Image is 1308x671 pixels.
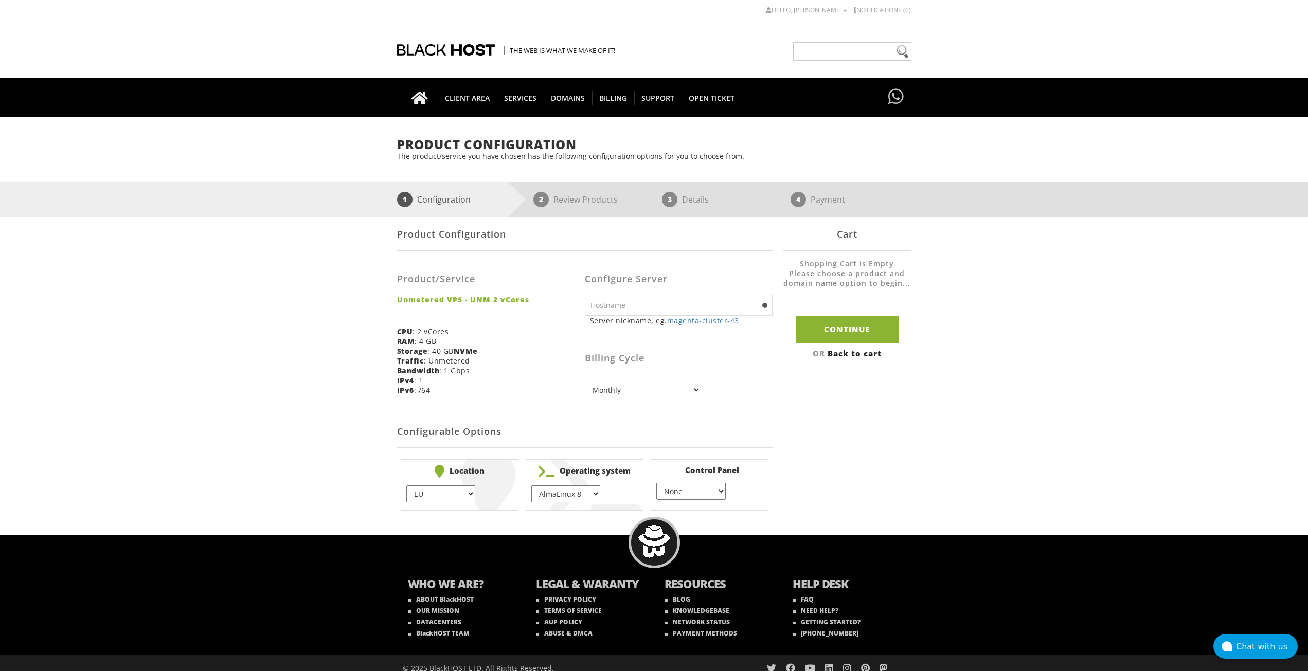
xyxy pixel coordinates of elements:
b: Traffic [397,356,424,366]
a: Domains [544,78,593,117]
a: FAQ [793,595,814,604]
div: : 2 vCores : 4 GB : 40 GB : Unmetered : 1 Gbps : 1 : /64 [397,259,585,403]
b: RESOURCES [665,576,773,594]
select: } } } } } } } } } } } } } } } } } } } } } [531,485,600,502]
div: Chat with us [1236,642,1298,651]
a: OUR MISSION [408,606,459,615]
b: Bandwidth [397,366,440,375]
select: } } } } [656,483,725,500]
input: Hostname [585,295,773,316]
div: OR [783,348,911,358]
button: Chat with us [1213,634,1298,659]
b: Storage [397,346,428,356]
a: Notifications (0) [854,6,911,14]
p: Review Products [553,192,618,207]
p: Payment [811,192,845,207]
small: Server nickname, eg. [590,316,773,325]
a: ABUSE & DMCA [536,629,593,638]
a: [PHONE_NUMBER] [793,629,858,638]
select: } } } } } } [406,485,475,502]
span: Support [634,91,682,105]
a: PRIVACY POLICY [536,595,596,604]
a: SERVICES [497,78,544,117]
p: The product/service you have chosen has the following configuration options for you to choose from. [397,151,911,161]
span: Domains [544,91,593,105]
span: Billing [592,91,635,105]
h3: Billing Cycle [585,353,773,364]
p: Details [682,192,709,207]
strong: Unmetered VPS - UNM 2 vCores [397,295,577,304]
b: Location [406,465,513,478]
b: RAM [397,336,415,346]
a: AUP POLICY [536,618,582,626]
h1: Product Configuration [397,138,911,151]
a: KNOWLEDGEBASE [665,606,729,615]
a: NEED HELP? [793,606,838,615]
span: The Web is what we make of it! [504,46,615,55]
input: Continue [796,316,899,342]
a: NETWORK STATUS [665,618,730,626]
b: HELP DESK [793,576,901,594]
a: Back to cart [828,348,882,358]
a: magenta-cluster-43 [667,316,739,325]
span: 2 [533,192,549,207]
img: BlackHOST mascont, Blacky. [638,525,670,558]
h2: Configurable Options [397,416,773,448]
a: Billing [592,78,635,117]
b: Control Panel [656,465,763,475]
a: GETTING STARTED? [793,618,861,626]
b: WHO WE ARE? [408,576,516,594]
h3: Product/Service [397,274,577,284]
h3: Configure Server [585,274,773,284]
span: 1 [397,192,413,207]
b: LEGAL & WARANTY [536,576,644,594]
p: Configuration [417,192,471,207]
input: Need help? [793,42,911,61]
span: SERVICES [497,91,544,105]
a: BLOG [665,595,690,604]
a: Hello, [PERSON_NAME] [766,6,847,14]
a: DATACENTERS [408,618,461,626]
b: CPU [397,327,413,336]
a: CLIENT AREA [438,78,497,117]
a: BlackHOST TEAM [408,629,470,638]
b: NVMe [454,346,478,356]
a: TERMS OF SERVICE [536,606,602,615]
b: IPv6 [397,385,414,395]
li: Shopping Cart is Empty Please choose a product and domain name option to begin... [783,259,911,298]
a: Open Ticket [682,78,742,117]
a: PAYMENT METHODS [665,629,737,638]
span: 3 [662,192,677,207]
a: Have questions? [886,78,906,116]
span: CLIENT AREA [438,91,497,105]
a: Go to homepage [401,78,438,117]
b: IPv4 [397,375,414,385]
b: Operating system [531,465,638,478]
div: Cart [783,217,911,251]
a: Support [634,78,682,117]
span: 4 [791,192,806,207]
div: Product Configuration [397,217,773,251]
a: ABOUT BlackHOST [408,595,474,604]
span: Open Ticket [682,91,742,105]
